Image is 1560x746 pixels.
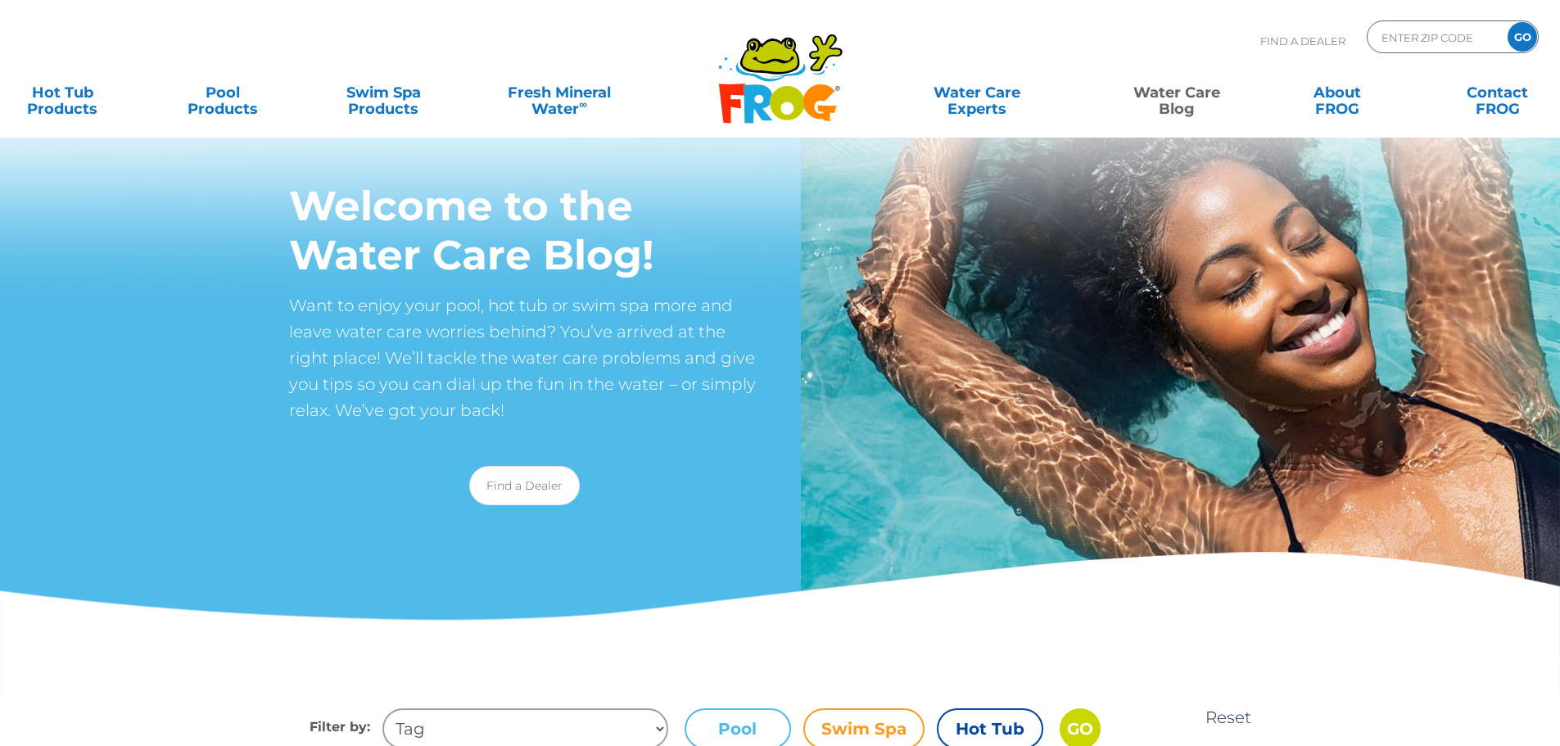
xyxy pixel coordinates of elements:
[1508,22,1537,52] input: GO
[289,292,760,423] p: Want to enjoy your pool, hot tub or swim spa more and leave water care worries behind? You’ve arr...
[1275,76,1399,109] a: AboutFROG
[469,466,580,505] a: Find a Dealer
[482,76,638,109] a: Fresh MineralWater∞
[1205,708,1251,727] a: Reset
[321,76,445,109] a: Swim SpaProducts
[1260,20,1345,61] p: Find A Dealer
[1436,76,1560,109] a: ContactFROG
[876,76,1079,109] a: Water CareExperts
[1380,25,1490,49] input: Zip Code Form
[579,97,587,111] sup: ∞
[161,76,285,109] a: PoolProducts
[1115,76,1239,109] a: Water CareBlog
